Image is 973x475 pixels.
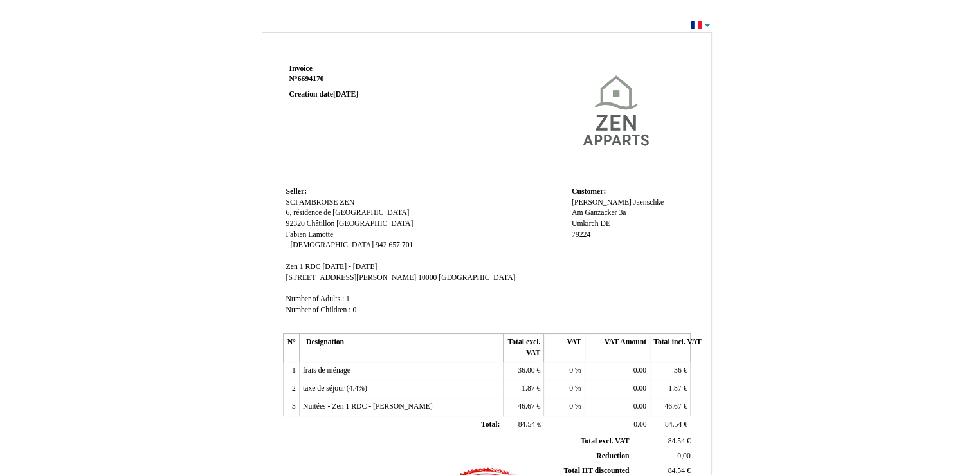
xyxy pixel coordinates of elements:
span: 0 [569,384,573,393]
span: 1.87 [668,384,681,393]
span: 6694170 [298,75,324,83]
span: Fabien [286,230,307,239]
td: € [632,434,693,449]
span: [PERSON_NAME] [572,198,632,207]
span: - [286,241,289,249]
td: % [544,362,585,380]
span: Umkirch [572,219,599,228]
span: 84.54 [518,420,535,429]
span: Nuitées - Zen 1 RDC - [PERSON_NAME] [303,402,433,411]
span: [GEOGRAPHIC_DATA] [439,274,515,282]
span: 0.00 [633,366,646,375]
span: [GEOGRAPHIC_DATA] [336,219,413,228]
span: [DEMOGRAPHIC_DATA] 942 657 701 [290,241,413,249]
th: VAT [544,334,585,362]
td: % [544,380,585,398]
span: 10000 [418,274,437,282]
span: 0.00 [633,384,646,393]
span: 46.67 [664,402,681,411]
span: 92320 [286,219,305,228]
span: 0,00 [677,452,690,460]
span: 36 [674,366,682,375]
span: 0.00 [633,420,646,429]
span: 84.54 [668,467,685,475]
span: Total: [481,420,500,429]
span: 6, résidence de [GEOGRAPHIC_DATA] [286,209,410,217]
td: 3 [283,398,299,416]
td: € [503,398,543,416]
td: € [650,398,691,416]
span: Reduction [596,452,629,460]
span: Customer: [572,187,606,196]
span: 79224 [572,230,590,239]
span: 0 [352,306,356,314]
span: Total excl. VAT [581,437,630,445]
span: SCI AMBROISE ZEN [286,198,355,207]
span: Zen 1 RDC [286,263,321,271]
span: Jaenschke [633,198,664,207]
span: Number of Children : [286,306,351,314]
span: DE [600,219,610,228]
td: € [650,416,691,434]
span: 1.87 [522,384,534,393]
td: € [503,380,543,398]
th: VAT Amount [585,334,650,362]
span: [DATE] - [DATE] [322,263,377,271]
th: Total incl. VAT [650,334,691,362]
td: € [650,380,691,398]
td: % [544,398,585,416]
span: 36.00 [518,366,534,375]
td: € [650,362,691,380]
td: € [503,362,543,380]
span: 0 [569,402,573,411]
img: logo [545,64,687,160]
span: Number of Adults : [286,295,345,303]
span: [DATE] [333,90,358,98]
span: 0.00 [633,402,646,411]
td: 1 [283,362,299,380]
span: Châtillon [307,219,335,228]
span: 1 [346,295,350,303]
span: Seller: [286,187,307,196]
span: 84.54 [665,420,682,429]
span: taxe de séjour (4.4%) [303,384,367,393]
span: frais de ménage [303,366,350,375]
span: Am Ganzacker 3a [572,209,626,217]
strong: N° [289,74,443,84]
th: Total excl. VAT [503,334,543,362]
span: Lamotte [308,230,333,239]
th: Designation [299,334,503,362]
span: 46.67 [518,402,534,411]
span: Invoice [289,64,313,73]
th: N° [283,334,299,362]
span: 0 [569,366,573,375]
td: 2 [283,380,299,398]
span: 84.54 [668,437,685,445]
strong: Creation date [289,90,359,98]
td: € [503,416,543,434]
span: [STREET_ADDRESS][PERSON_NAME] [286,274,417,282]
span: Total HT discounted [563,467,629,475]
